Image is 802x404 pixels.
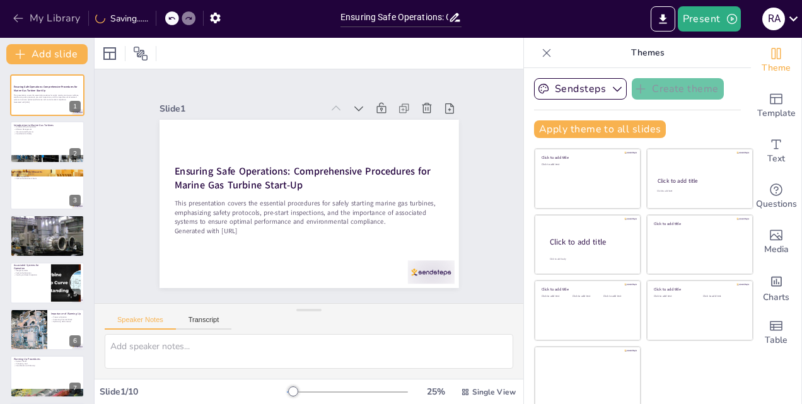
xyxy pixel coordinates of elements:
[14,224,81,227] p: Emergency Preparedness
[654,221,744,226] div: Click to add title
[654,295,694,298] div: Click to add text
[10,121,84,163] div: 2
[14,132,81,135] p: Foundation for Safety
[751,129,801,174] div: Add text boxes
[10,168,84,210] div: 3
[762,8,785,30] div: R A
[69,383,81,394] div: 7
[10,355,84,397] div: 7
[105,316,176,330] button: Speaker Notes
[340,8,448,26] input: Insert title
[14,94,81,101] p: This presentation covers the essential procedures for safely starting marine gas turbines, emphas...
[14,220,81,222] p: Gradual Startup
[765,333,787,347] span: Table
[542,287,632,292] div: Click to add title
[651,6,675,32] button: Export to PowerPoint
[762,61,791,75] span: Theme
[10,74,84,116] div: 1
[542,155,632,160] div: Click to add title
[751,38,801,83] div: Change the overall theme
[14,361,81,363] p: System Checks
[9,8,86,28] button: My Library
[69,195,81,206] div: 3
[542,163,632,166] div: Click to add text
[472,387,516,397] span: Single View
[69,289,81,300] div: 5
[14,178,81,180] p: Fuel and Lubrication Checks
[14,101,81,103] p: Generated with [URL]
[421,386,451,398] div: 25 %
[69,148,81,159] div: 2
[381,37,393,200] div: Slide 1
[550,237,631,248] div: Click to add title
[14,274,47,276] p: Cooling and Heat Dissipation
[550,258,629,261] div: Click to add body
[260,52,269,321] p: Generated with [URL]
[762,6,785,32] button: R A
[14,128,81,130] p: Efficient Management
[756,197,797,211] span: Questions
[14,263,47,270] p: Associated Systems for Operation
[657,190,741,193] div: Click to add text
[69,101,81,112] div: 1
[14,170,81,174] p: Pre-Start Safety Measures
[658,177,741,185] div: Click to add title
[654,287,744,292] div: Click to add title
[14,217,81,221] p: Safety Precautions During Startup
[767,152,785,166] span: Text
[100,386,287,398] div: Slide 1 / 10
[14,222,81,224] p: Continuous Monitoring
[51,312,81,316] p: Importance of Warming Up
[14,123,81,127] p: Introduction to Marine Gas Turbines
[14,272,47,274] p: Fuel and Lubrication
[14,362,81,365] p: Preheating Fuel
[557,38,738,68] p: Themes
[703,295,743,298] div: Click to add text
[632,78,724,100] button: Create theme
[534,120,666,138] button: Apply theme to all slides
[751,219,801,265] div: Add images, graphics, shapes or video
[51,318,81,321] p: Preventing Thermal Shock
[534,78,627,100] button: Sendsteps
[10,309,84,350] div: 6
[100,43,120,64] div: Layout
[10,262,84,304] div: 5
[14,173,81,175] p: Comprehensive Checklist
[764,243,789,257] span: Media
[763,291,789,304] span: Charts
[51,321,81,323] p: Optimizing Performance
[751,174,801,219] div: Get real-time input from your audience
[603,295,632,298] div: Click to add text
[69,335,81,347] div: 6
[303,52,331,308] strong: Ensuring Safe Operations: Comprehensive Procedures for Marine Gas Turbine Start-Up
[14,125,81,128] p: Understanding Components
[14,130,81,133] p: Interconnected Systems
[14,269,47,272] p: Integral Systems
[10,215,84,257] div: 4
[14,86,78,93] strong: Ensuring Safe Operations: Comprehensive Procedures for Marine Gas Turbine Start-Up
[95,13,148,25] div: Saving......
[678,6,741,32] button: Present
[757,107,796,120] span: Template
[6,44,88,64] button: Add slide
[751,265,801,310] div: Add charts and graphs
[14,357,81,361] p: Warming Up Procedures
[542,295,570,298] div: Click to add text
[14,365,81,367] p: Coordination with Startup
[751,310,801,355] div: Add a table
[572,295,601,298] div: Click to add text
[69,242,81,253] div: 4
[133,46,148,61] span: Position
[269,52,296,321] p: This presentation covers the essential procedures for safely starting marine gas turbines, emphas...
[176,316,232,330] button: Transcript
[14,175,81,178] p: Visual Inspections
[751,83,801,129] div: Add ready made slides
[51,316,81,318] p: Proper Lubrication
